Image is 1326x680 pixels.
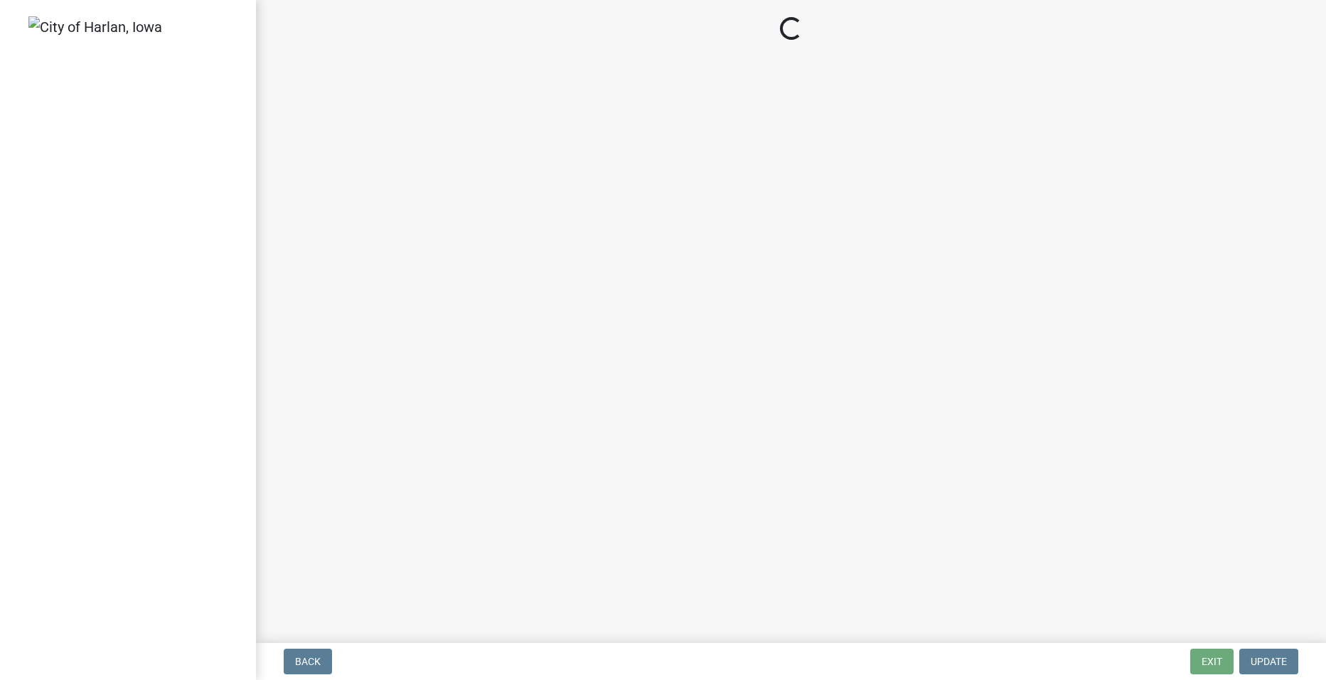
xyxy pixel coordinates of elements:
img: City of Harlan, Iowa [28,16,162,38]
button: Exit [1190,649,1234,674]
span: Update [1251,656,1287,667]
button: Update [1239,649,1298,674]
span: Back [295,656,321,667]
button: Back [284,649,332,674]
